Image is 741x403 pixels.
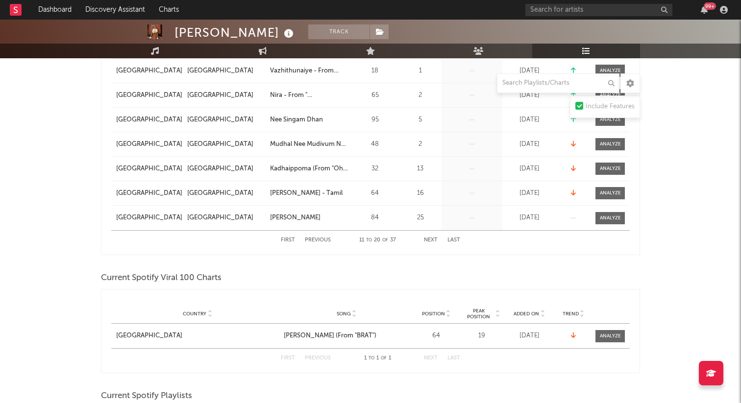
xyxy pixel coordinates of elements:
button: Previous [305,356,331,361]
div: [DATE] [505,91,554,100]
a: [GEOGRAPHIC_DATA] [116,115,182,125]
a: [PERSON_NAME] [270,213,348,223]
button: Next [424,356,438,361]
div: Include Features [586,101,635,113]
div: [GEOGRAPHIC_DATA] [187,66,253,76]
span: Added On [514,311,539,317]
a: [GEOGRAPHIC_DATA] [187,189,265,198]
button: Last [447,356,460,361]
div: [GEOGRAPHIC_DATA] [187,213,253,223]
span: Position [422,311,445,317]
button: Last [447,237,460,243]
span: of [381,356,387,360]
div: 5 [402,115,439,125]
span: to [366,238,372,242]
a: [GEOGRAPHIC_DATA] [187,164,265,174]
div: 84 [353,213,397,223]
button: First [281,356,295,361]
button: Track [308,24,370,39]
a: [PERSON_NAME] - Tamil [270,189,348,198]
button: 99+ [701,6,708,14]
div: 25 [402,213,439,223]
div: 64 [414,331,458,341]
a: [GEOGRAPHIC_DATA] [187,91,265,100]
input: Search Playlists/Charts [497,73,619,93]
div: 19 [463,331,500,341]
div: [DATE] [505,115,554,125]
a: [GEOGRAPHIC_DATA] [116,164,182,174]
span: Trend [563,311,579,317]
div: [DATE] [505,66,554,76]
span: Country [183,311,206,317]
div: 1 [402,66,439,76]
div: [DATE] [505,213,554,223]
div: 11 20 37 [350,235,404,246]
div: 2 [402,91,439,100]
div: 65 [353,91,397,100]
a: [PERSON_NAME] (From "BRAT") [284,331,409,341]
div: 18 [353,66,397,76]
div: [GEOGRAPHIC_DATA] [187,115,253,125]
div: 13 [402,164,439,174]
span: Current Spotify Playlists [101,390,192,402]
div: 32 [353,164,397,174]
div: [PERSON_NAME] - Tamil [270,189,343,198]
a: Vazhithunaiye - From "Dragon" [270,66,348,76]
div: [PERSON_NAME] (From "BRAT") [284,331,376,341]
a: Nira - From "[PERSON_NAME]" [270,91,348,100]
input: Search for artists [525,4,672,16]
div: [PERSON_NAME] [270,213,321,223]
a: [GEOGRAPHIC_DATA] [116,140,182,149]
span: Song [337,311,351,317]
div: [GEOGRAPHIC_DATA] [187,140,253,149]
div: [DATE] [505,164,554,174]
a: [GEOGRAPHIC_DATA] [116,66,182,76]
div: [DATE] [505,140,554,149]
div: 1 1 1 [350,353,404,364]
button: Next [424,237,438,243]
a: Kadhaippoma (From "Oh My Kadavule") [270,164,348,174]
div: 64 [353,189,397,198]
a: Mudhal Nee Mudivum Nee Title Track (From "Mudhal Nee Mudivum Nee") [270,140,348,149]
span: to [369,356,374,360]
div: [GEOGRAPHIC_DATA] [187,91,253,100]
a: [GEOGRAPHIC_DATA] [187,115,265,125]
a: [GEOGRAPHIC_DATA] [116,189,182,198]
div: 95 [353,115,397,125]
a: Nee Singam Dhan [270,115,348,125]
a: [GEOGRAPHIC_DATA] [187,140,265,149]
span: of [382,238,388,242]
div: 99 + [704,2,716,10]
button: First [281,237,295,243]
button: Previous [305,237,331,243]
div: 2 [402,140,439,149]
div: [DATE] [505,331,554,341]
div: [GEOGRAPHIC_DATA] [116,331,182,341]
span: Current Spotify Viral 100 Charts [101,272,222,284]
a: [GEOGRAPHIC_DATA] [187,66,265,76]
a: [GEOGRAPHIC_DATA] [116,91,182,100]
a: [GEOGRAPHIC_DATA] [116,213,182,223]
div: [GEOGRAPHIC_DATA] [187,189,253,198]
div: Nee Singam Dhan [270,115,323,125]
div: [PERSON_NAME] [174,24,296,41]
a: [GEOGRAPHIC_DATA] [116,331,279,341]
div: [GEOGRAPHIC_DATA] [187,164,253,174]
div: [DATE] [505,189,554,198]
div: 16 [402,189,439,198]
div: 48 [353,140,397,149]
span: Peak Position [463,308,494,320]
a: [GEOGRAPHIC_DATA] [187,213,265,223]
